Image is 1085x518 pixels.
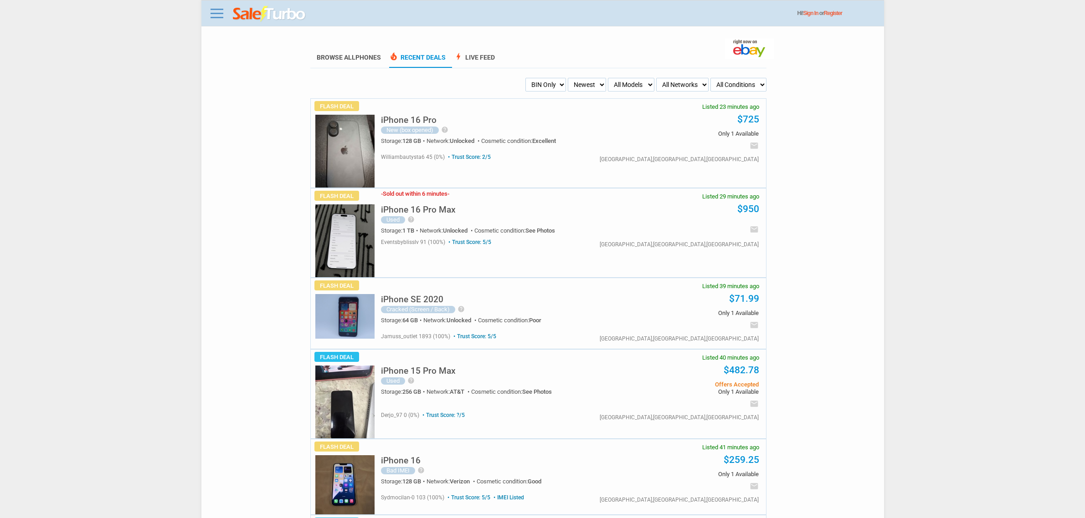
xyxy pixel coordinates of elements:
[381,138,427,144] div: Storage:
[750,141,759,150] i: email
[446,154,491,160] span: Trust Score: 2/5
[381,368,456,375] a: iPhone 15 Pro Max
[750,482,759,491] i: email
[381,117,437,124] a: iPhone 16 Pro
[381,297,443,304] a: iPhone SE 2020
[407,216,415,223] i: help
[427,138,481,144] div: Network:
[420,228,474,234] div: Network:
[529,317,541,324] span: Poor
[447,317,471,324] span: Unlocked
[737,203,759,214] a: $950
[477,478,541,484] div: Cosmetic condition:
[314,191,359,201] span: Flash Deal
[750,399,759,408] i: email
[452,333,496,340] span: Trust Score: 5/5
[447,190,449,197] span: -
[600,336,759,341] div: [GEOGRAPHIC_DATA],[GEOGRAPHIC_DATA],[GEOGRAPHIC_DATA]
[381,207,456,214] a: iPhone 16 Pro Max
[381,205,456,214] h5: iPhone 16 Pro Max
[381,389,427,395] div: Storage:
[381,228,420,234] div: Storage:
[407,377,415,384] i: help
[355,54,381,61] span: Phones
[381,467,415,474] div: Bad IMEI
[446,494,490,501] span: Trust Score: 5/5
[381,317,423,323] div: Storage:
[797,10,803,16] span: Hi!
[381,333,450,340] span: jamuss_outlet 1893 (100%)
[389,52,398,61] span: local_fire_department
[600,415,759,420] div: [GEOGRAPHIC_DATA],[GEOGRAPHIC_DATA],[GEOGRAPHIC_DATA]
[402,388,421,395] span: 256 GB
[402,227,414,234] span: 1 TB
[621,310,758,316] span: Only 1 Available
[315,115,375,188] img: s-l225.jpg
[381,494,444,501] span: sydmocilan-0 103 (100%)
[441,126,448,133] i: help
[750,320,759,330] i: email
[621,381,758,387] span: Offers Accepted
[492,494,524,501] span: IMEI Listed
[427,478,477,484] div: Network:
[702,104,759,110] span: Listed 23 minutes ago
[528,478,541,485] span: Good
[381,295,443,304] h5: iPhone SE 2020
[621,389,758,395] span: Only 1 Available
[381,412,419,418] span: derjo_97 0 (0%)
[314,280,359,290] span: Flash Deal
[381,478,427,484] div: Storage:
[474,228,555,234] div: Cosmetic condition:
[702,444,759,450] span: Listed 41 minutes ago
[729,293,759,304] a: $71.99
[417,467,425,474] i: help
[702,355,759,361] span: Listed 40 minutes ago
[381,306,455,313] div: Cracked (Screen / Back)
[600,242,759,247] div: [GEOGRAPHIC_DATA],[GEOGRAPHIC_DATA],[GEOGRAPHIC_DATA]
[381,127,439,134] div: New (box opened)
[314,442,359,452] span: Flash Deal
[724,365,759,376] a: $482.78
[315,455,375,514] img: s-l225.jpg
[443,227,468,234] span: Unlocked
[233,6,306,22] img: saleturbo.com - Online Deals and Discount Coupons
[381,154,445,160] span: williambautysta6 45 (0%)
[471,389,552,395] div: Cosmetic condition:
[381,456,421,465] h5: iPhone 16
[381,191,449,197] h3: Sold out within 6 minutes
[450,478,470,485] span: Verizon
[803,10,818,16] a: Sign In
[724,454,759,465] a: $259.25
[525,227,555,234] span: See Photos
[522,388,552,395] span: See Photos
[427,389,471,395] div: Network:
[402,137,421,144] span: 128 GB
[314,352,359,362] span: Flash Deal
[450,388,464,395] span: AT&T
[314,101,359,111] span: Flash Deal
[447,239,491,245] span: Trust Score: 5/5
[389,54,446,68] a: local_fire_departmentRecent Deals
[478,317,541,323] div: Cosmetic condition:
[315,366,375,438] img: s-l225.jpg
[819,10,842,16] span: or
[317,54,381,61] a: Browse AllPhones
[381,458,421,465] a: iPhone 16
[381,377,405,385] div: Used
[315,204,375,277] img: s-l225.jpg
[824,10,842,16] a: Register
[381,116,437,124] h5: iPhone 16 Pro
[458,305,465,313] i: help
[621,471,758,477] span: Only 1 Available
[381,216,405,223] div: Used
[481,138,556,144] div: Cosmetic condition:
[381,366,456,375] h5: iPhone 15 Pro Max
[600,497,759,503] div: [GEOGRAPHIC_DATA],[GEOGRAPHIC_DATA],[GEOGRAPHIC_DATA]
[600,157,759,162] div: [GEOGRAPHIC_DATA],[GEOGRAPHIC_DATA],[GEOGRAPHIC_DATA]
[423,317,478,323] div: Network:
[450,137,474,144] span: Unlocked
[454,52,463,61] span: bolt
[421,412,465,418] span: Trust Score: ?/5
[381,190,383,197] span: -
[750,225,759,234] i: email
